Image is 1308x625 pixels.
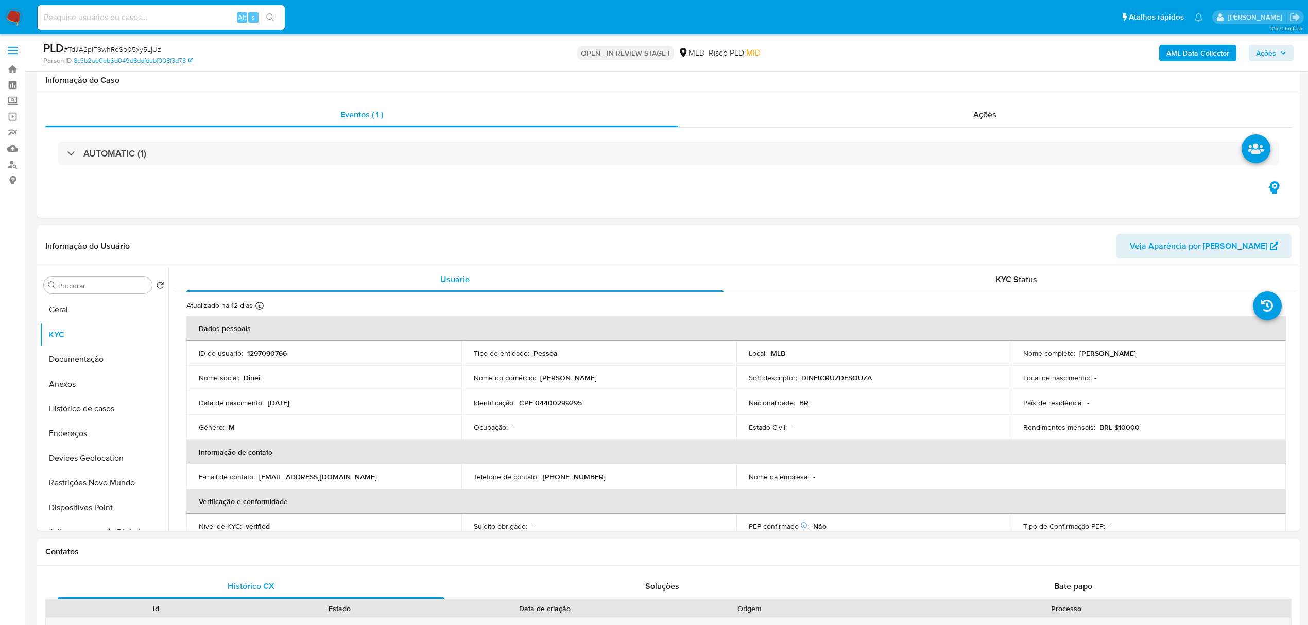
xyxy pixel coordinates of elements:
p: Telefone de contato : [474,472,539,481]
button: Endereços [40,421,168,446]
p: E-mail de contato : [199,472,255,481]
span: s [252,12,255,22]
div: Data de criação [439,603,650,614]
span: Alt [238,12,246,22]
p: Ocupação : [474,423,508,432]
p: Local de nascimento : [1023,373,1090,383]
p: Não [813,522,827,531]
p: verified [246,522,270,531]
span: Atalhos rápidos [1129,12,1184,23]
p: [DATE] [268,398,289,407]
button: Retornar ao pedido padrão [156,281,164,292]
p: Data de nascimento : [199,398,264,407]
button: AML Data Collector [1159,45,1236,61]
input: Pesquise usuários ou casos... [38,11,285,24]
a: Notificações [1194,13,1203,22]
button: Adiantamentos de Dinheiro [40,520,168,545]
button: search-icon [260,10,281,25]
p: [PHONE_NUMBER] [543,472,606,481]
b: Person ID [43,56,72,65]
p: Rendimentos mensais : [1023,423,1095,432]
p: ID do usuário : [199,349,243,358]
p: - [1087,398,1089,407]
span: Histórico CX [228,580,274,592]
button: KYC [40,322,168,347]
span: Risco PLD: [709,47,761,59]
p: [PERSON_NAME] [540,373,597,383]
p: Nacionalidade : [749,398,795,407]
button: Documentação [40,347,168,372]
p: - [1094,373,1096,383]
p: - [1109,522,1111,531]
button: Procurar [48,281,56,289]
p: [EMAIL_ADDRESS][DOMAIN_NAME] [259,472,377,481]
p: Atualizado há 12 dias [186,301,253,310]
p: Nível de KYC : [199,522,242,531]
span: Ações [973,109,996,120]
p: 1297090766 [247,349,287,358]
span: Usuário [440,273,470,285]
p: Nome da empresa : [749,472,809,481]
th: Verificação e conformidade [186,489,1286,514]
b: PLD [43,40,64,56]
p: CPF 04400299295 [519,398,582,407]
p: Sujeito obrigado : [474,522,527,531]
p: - [791,423,793,432]
p: Nome social : [199,373,239,383]
h3: AUTOMATIC (1) [83,148,146,159]
p: MLB [771,349,785,358]
th: Dados pessoais [186,316,1286,341]
div: MLB [678,47,704,59]
p: Identificação : [474,398,515,407]
p: BR [799,398,808,407]
b: AML Data Collector [1166,45,1229,61]
button: Veja Aparência por [PERSON_NAME] [1116,234,1292,258]
p: Tipo de entidade : [474,349,529,358]
div: Id [71,603,240,614]
p: jhonata.costa@mercadolivre.com [1228,12,1286,22]
button: Histórico de casos [40,396,168,421]
h1: Informação do Caso [45,75,1292,85]
p: M [229,423,235,432]
button: Restrições Novo Mundo [40,471,168,495]
p: Local : [749,349,767,358]
span: # TdJA2pIF9whRdSp05xy5LjUz [64,44,161,55]
p: Dinei [244,373,260,383]
p: Nome completo : [1023,349,1075,358]
h1: Informação do Usuário [45,241,130,251]
p: Tipo de Confirmação PEP : [1023,522,1105,531]
p: DINEICRUZDESOUZA [801,373,872,383]
p: Soft descriptor : [749,373,797,383]
p: PEP confirmado : [749,522,809,531]
button: Dispositivos Point [40,495,168,520]
div: AUTOMATIC (1) [58,142,1279,165]
span: MID [746,47,761,59]
span: Ações [1256,45,1276,61]
p: - [531,522,533,531]
a: Sair [1289,12,1300,23]
th: Informação de contato [186,440,1286,464]
button: Ações [1249,45,1294,61]
span: Eventos ( 1 ) [340,109,383,120]
a: 8c3b2ae0eb6d049d8ddfdabf008f3d78 [74,56,193,65]
button: Geral [40,298,168,322]
span: Soluções [645,580,679,592]
p: Gênero : [199,423,225,432]
p: - [813,472,815,481]
span: KYC Status [996,273,1037,285]
p: Nome do comércio : [474,373,536,383]
span: Veja Aparência por [PERSON_NAME] [1130,234,1267,258]
p: [PERSON_NAME] [1079,349,1136,358]
div: Origem [665,603,834,614]
button: Anexos [40,372,168,396]
input: Procurar [58,281,148,290]
p: País de residência : [1023,398,1083,407]
p: Estado Civil : [749,423,787,432]
div: Processo [849,603,1284,614]
p: - [512,423,514,432]
span: Bate-papo [1054,580,1092,592]
div: Estado [255,603,424,614]
p: OPEN - IN REVIEW STAGE I [577,46,674,60]
p: Pessoa [533,349,558,358]
h1: Contatos [45,547,1292,557]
